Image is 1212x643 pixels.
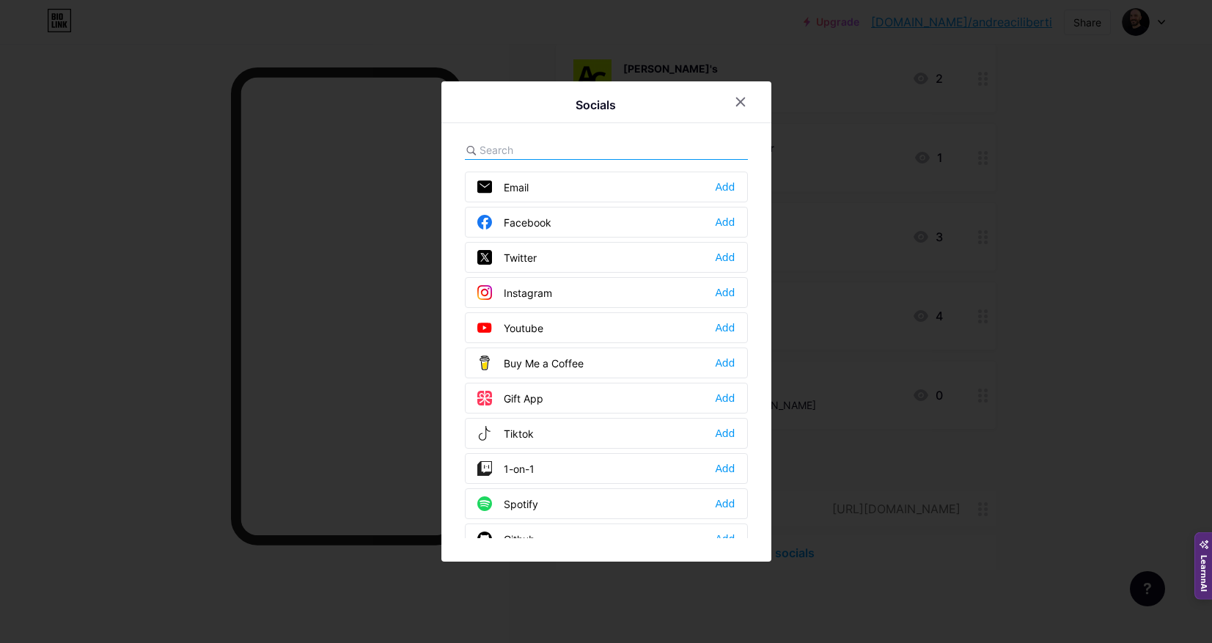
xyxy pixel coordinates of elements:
[147,85,159,97] img: tab_keywords_by_traffic_grey.svg
[715,320,735,335] div: Add
[715,532,735,546] div: Add
[477,180,529,194] div: Email
[477,461,535,476] div: 1-on-1
[576,96,616,114] div: Socials
[715,180,735,194] div: Add
[715,215,735,229] div: Add
[23,38,35,50] img: website_grey.svg
[477,532,535,546] div: Github
[477,426,534,441] div: Tiktok
[477,215,551,229] div: Facebook
[477,356,584,370] div: Buy Me a Coffee
[715,356,735,370] div: Add
[715,496,735,511] div: Add
[38,38,164,50] div: Dominio: [DOMAIN_NAME]
[715,426,735,441] div: Add
[477,391,543,405] div: Gift App
[1194,532,1212,600] div: Apri il pannello di LearnnAI
[477,320,543,335] div: Youtube
[41,23,72,35] div: v 4.0.25
[477,250,537,265] div: Twitter
[715,391,735,405] div: Add
[164,87,243,96] div: Keyword (traffico)
[23,23,35,35] img: logo_orange.svg
[61,85,73,97] img: tab_domain_overview_orange.svg
[477,496,538,511] div: Spotify
[1198,554,1209,592] span: LearnnAI
[715,250,735,265] div: Add
[715,461,735,476] div: Add
[480,142,642,158] input: Search
[715,285,735,300] div: Add
[477,285,552,300] div: Instagram
[77,87,112,96] div: Dominio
